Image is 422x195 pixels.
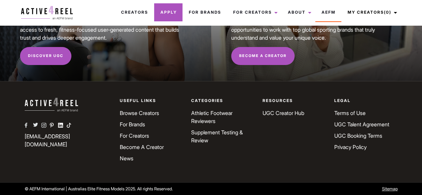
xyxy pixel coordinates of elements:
img: a4r-logo.svg [21,6,73,19]
p: Legal [334,98,397,104]
a: For Brands [182,3,227,21]
p: Resources [263,98,326,104]
a: Privacy Policy [334,144,366,150]
p: Categories [191,98,255,104]
a: Terms of Use [334,110,365,116]
a: For Creators [227,3,282,21]
a: For Creators [120,132,149,139]
p: Useful Links [120,98,183,104]
p: © AEFM International | Australias Elite Fitness Models 2025. All rights Reserved. [25,186,239,192]
a: AEFM Instagram [41,122,50,130]
a: AEFM Twitter [33,122,41,130]
a: UGC Booking Terms [334,132,382,139]
a: Apply [154,3,182,21]
a: UGC Creator Hub [263,110,304,116]
a: Athletic Footwear Reviewers [191,110,233,124]
a: AEFM Linkedin [58,122,66,130]
a: Become a Creator [231,47,295,65]
img: a4r-logo-white.svg [25,98,78,111]
a: News [120,155,133,162]
a: AEFM Pinterest [50,122,58,130]
a: AEFM Facebook [25,122,33,130]
a: [EMAIL_ADDRESS][DOMAIN_NAME] [25,133,70,148]
span: (0) [384,10,391,15]
a: AEFM TikTok [66,122,75,130]
a: Sitemap [382,186,397,191]
a: Supplement Testing & Review [191,129,243,144]
a: About [282,3,315,21]
a: Discover UGC [20,47,71,65]
a: UGC Talent Agreement [334,121,389,128]
a: My Creators(0) [341,3,401,21]
a: Become A Creator [120,144,164,150]
a: For Brands [120,121,145,128]
a: Creators [115,3,154,21]
a: Browse Creators [120,110,159,116]
a: AEFM [315,3,341,21]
